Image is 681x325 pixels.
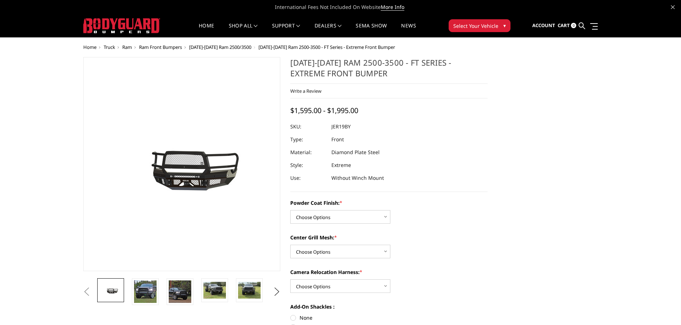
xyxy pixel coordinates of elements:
[315,23,342,37] a: Dealers
[189,44,251,50] a: [DATE]-[DATE] Ram 2500/3500
[290,133,326,146] dt: Type:
[331,120,351,133] dd: JER19BY
[532,16,555,35] a: Account
[558,16,576,35] a: Cart 0
[104,44,115,50] a: Truck
[290,199,488,207] label: Powder Coat Finish:
[290,57,488,84] h1: [DATE]-[DATE] Ram 2500-3500 - FT Series - Extreme Front Bumper
[290,234,488,241] label: Center Grill Mesh:
[290,146,326,159] dt: Material:
[290,268,488,276] label: Camera Relocation Harness:
[401,23,416,37] a: News
[503,22,506,29] span: ▾
[290,159,326,172] dt: Style:
[199,23,214,37] a: Home
[290,303,488,310] label: Add-On Shackles :
[331,146,380,159] dd: Diamond Plate Steel
[532,22,555,29] span: Account
[238,282,261,299] img: 2019-2025 Ram 2500-3500 - FT Series - Extreme Front Bumper
[356,23,387,37] a: SEMA Show
[139,44,182,50] a: Ram Front Bumpers
[290,120,326,133] dt: SKU:
[271,286,282,297] button: Next
[558,22,570,29] span: Cart
[290,88,321,94] a: Write a Review
[381,4,404,11] a: More Info
[203,282,226,299] img: 2019-2025 Ram 2500-3500 - FT Series - Extreme Front Bumper
[258,44,395,50] span: [DATE]-[DATE] Ram 2500-3500 - FT Series - Extreme Front Bumper
[272,23,300,37] a: Support
[134,280,157,303] img: 2019-2025 Ram 2500-3500 - FT Series - Extreme Front Bumper
[83,57,281,271] a: 2019-2025 Ram 2500-3500 - FT Series - Extreme Front Bumper
[290,314,488,321] label: None
[331,172,384,184] dd: Without Winch Mount
[229,23,258,37] a: shop all
[571,23,576,28] span: 0
[453,22,498,30] span: Select Your Vehicle
[290,106,358,115] span: $1,595.00 - $1,995.00
[122,44,132,50] a: Ram
[82,286,92,297] button: Previous
[99,285,122,295] img: 2019-2025 Ram 2500-3500 - FT Series - Extreme Front Bumper
[169,280,191,303] img: 2019-2025 Ram 2500-3500 - FT Series - Extreme Front Bumper
[331,133,344,146] dd: Front
[645,291,681,325] iframe: Chat Widget
[331,159,351,172] dd: Extreme
[83,44,97,50] a: Home
[83,18,160,33] img: BODYGUARD BUMPERS
[449,19,510,32] button: Select Your Vehicle
[290,172,326,184] dt: Use:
